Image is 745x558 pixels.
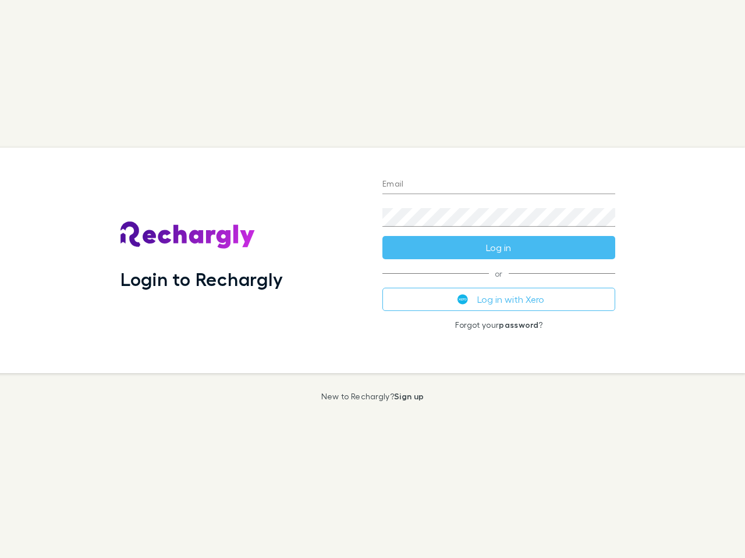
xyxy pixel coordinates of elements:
p: Forgot your ? [382,320,615,330]
img: Xero's logo [457,294,468,305]
button: Log in [382,236,615,259]
p: New to Rechargly? [321,392,424,401]
img: Rechargly's Logo [120,221,256,249]
a: Sign up [394,391,424,401]
a: password [499,320,538,330]
h1: Login to Rechargly [120,268,283,290]
span: or [382,273,615,274]
button: Log in with Xero [382,288,615,311]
